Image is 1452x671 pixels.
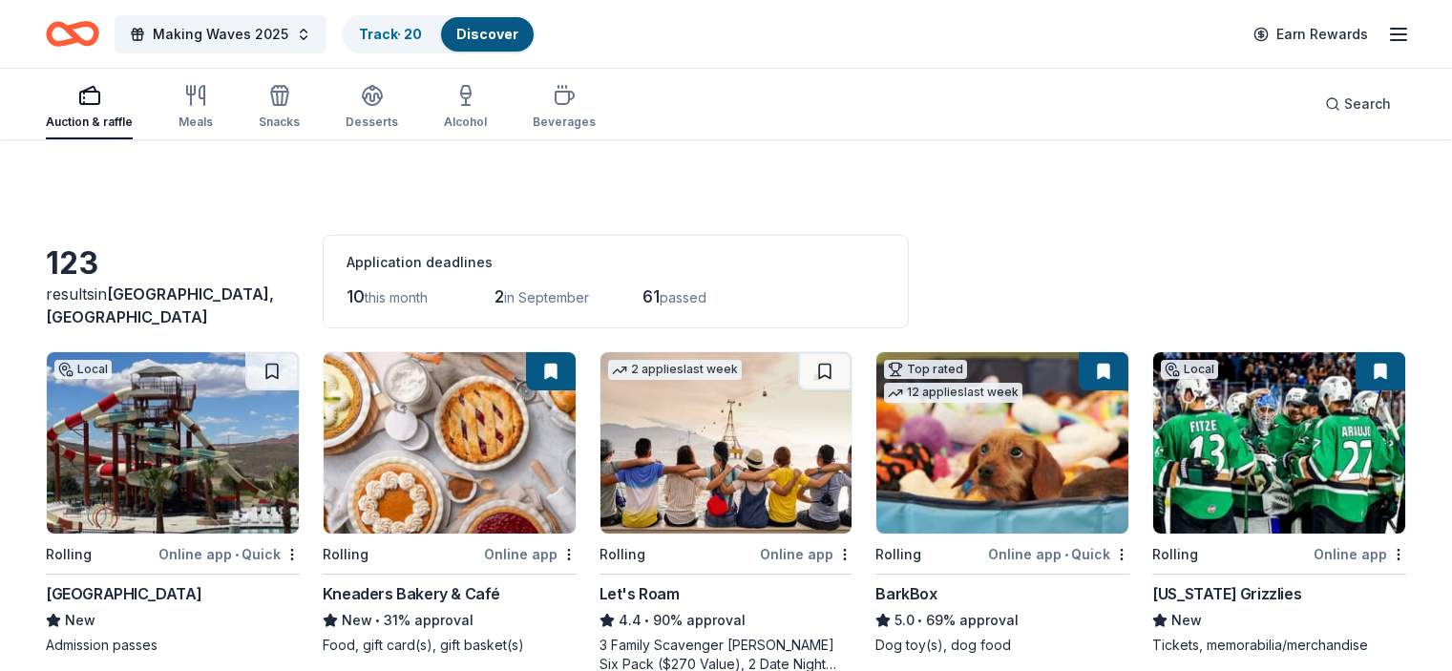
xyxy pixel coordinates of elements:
div: Online app [1314,542,1406,566]
div: Alcohol [444,115,487,130]
div: Online app [760,542,852,566]
div: Application deadlines [347,251,885,274]
span: 4.4 [619,609,642,632]
div: Food, gift card(s), gift basket(s) [323,636,577,655]
a: Image for BarkBoxTop rated12 applieslast weekRollingOnline app•QuickBarkBox5.0•69% approvalDog to... [875,351,1129,655]
div: 12 applies last week [884,383,1022,403]
div: Local [1161,360,1218,379]
img: Image for Utah Grizzlies [1153,352,1405,534]
button: Track· 20Discover [342,15,536,53]
div: Online app Quick [158,542,300,566]
span: [GEOGRAPHIC_DATA], [GEOGRAPHIC_DATA] [46,284,274,326]
span: passed [660,289,706,305]
div: Meals [179,115,213,130]
span: • [644,613,649,628]
div: Rolling [1152,543,1198,566]
span: • [1064,547,1068,562]
span: • [918,613,923,628]
div: Desserts [346,115,398,130]
div: Rolling [600,543,645,566]
span: New [1171,609,1202,632]
div: Snacks [259,115,300,130]
span: • [375,613,380,628]
button: Meals [179,76,213,139]
span: 61 [642,286,660,306]
div: Admission passes [46,636,300,655]
div: Let's Roam [600,582,680,605]
div: [US_STATE] Grizzlies [1152,582,1301,605]
button: Auction & raffle [46,76,133,139]
a: Home [46,11,99,56]
div: Auction & raffle [46,115,133,130]
div: Beverages [533,115,596,130]
a: Track· 20 [359,26,422,42]
div: 123 [46,244,300,283]
span: 10 [347,286,365,306]
div: Tickets, memorabilia/merchandise [1152,636,1406,655]
div: Top rated [884,360,967,379]
span: in September [504,289,589,305]
div: Rolling [875,543,921,566]
div: 31% approval [323,609,577,632]
div: Local [54,360,112,379]
div: results [46,283,300,328]
a: Image for Kneaders Bakery & CaféRollingOnline appKneaders Bakery & CaféNew•31% approvalFood, gift... [323,351,577,655]
div: 2 applies last week [608,360,742,380]
button: Desserts [346,76,398,139]
button: Making Waves 2025 [115,15,326,53]
div: Rolling [46,543,92,566]
span: Making Waves 2025 [153,23,288,46]
span: New [65,609,95,632]
button: Search [1310,85,1406,123]
span: Search [1344,93,1391,115]
a: Discover [456,26,518,42]
img: Image for Jellystone Park Zion [47,352,299,534]
button: Alcohol [444,76,487,139]
div: Rolling [323,543,368,566]
span: 5.0 [894,609,915,632]
img: Image for BarkBox [876,352,1128,534]
div: Online app [484,542,577,566]
a: Image for Utah GrizzliesLocalRollingOnline app[US_STATE] GrizzliesNewTickets, memorabilia/merchan... [1152,351,1406,655]
div: 90% approval [600,609,853,632]
div: Online app Quick [988,542,1129,566]
img: Image for Kneaders Bakery & Café [324,352,576,534]
button: Snacks [259,76,300,139]
div: [GEOGRAPHIC_DATA] [46,582,201,605]
span: 2 [495,286,504,306]
span: New [342,609,372,632]
div: 69% approval [875,609,1129,632]
span: • [235,547,239,562]
div: Kneaders Bakery & Café [323,582,500,605]
a: Earn Rewards [1242,17,1379,52]
div: Dog toy(s), dog food [875,636,1129,655]
button: Beverages [533,76,596,139]
a: Image for Jellystone Park ZionLocalRollingOnline app•Quick[GEOGRAPHIC_DATA]NewAdmission passes [46,351,300,655]
img: Image for Let's Roam [600,352,852,534]
span: this month [365,289,428,305]
div: BarkBox [875,582,936,605]
span: in [46,284,274,326]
